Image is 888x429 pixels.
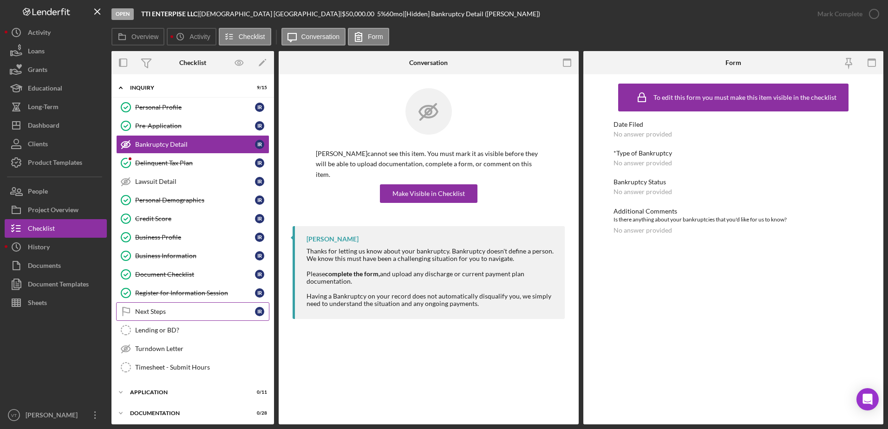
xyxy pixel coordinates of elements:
div: Checklist [179,59,206,66]
a: Document ChecklistIR [116,265,269,284]
a: Register for Information SessionIR [116,284,269,302]
div: Lending or BD? [135,326,269,334]
b: TTI ENTERPISE LLC [141,10,197,18]
a: Lawsuit DetailIR [116,172,269,191]
div: I R [255,233,264,242]
div: Educational [28,79,62,100]
div: Inquiry [130,85,244,91]
div: Conversation [409,59,448,66]
div: I R [255,177,264,186]
div: Document Templates [28,275,89,296]
a: Credit ScoreIR [116,209,269,228]
a: Lending or BD? [116,321,269,339]
button: Make Visible in Checklist [380,184,477,203]
button: Product Templates [5,153,107,172]
a: Turndown Letter [116,339,269,358]
div: Having a Bankruptcy on your record does not automatically disqualify you, we simply need to under... [307,292,555,307]
button: Grants [5,60,107,79]
div: History [28,238,50,259]
p: [PERSON_NAME] cannot see this item. You must mark it as visible before they will be able to uploa... [316,149,542,180]
div: I R [255,195,264,205]
div: Dashboard [28,116,59,137]
a: Document Templates [5,275,107,293]
button: Project Overview [5,201,107,219]
div: Activity [28,23,51,44]
div: Documents [28,256,61,277]
a: Pre-ApplicationIR [116,117,269,135]
div: Bankruptcy Detail [135,141,255,148]
div: Sheets [28,293,47,314]
button: Form [348,28,389,45]
button: Overview [111,28,164,45]
div: | [Hidden] Bankruptcy Detail ([PERSON_NAME]) [403,10,540,18]
div: Clients [28,135,48,156]
div: Register for Information Session [135,289,255,297]
div: Bankruptcy Status [614,178,854,186]
button: Checklist [219,28,271,45]
div: Mark Complete [817,5,862,23]
div: 9 / 15 [250,85,267,91]
div: Lawsuit Detail [135,178,255,185]
div: $50,000.00 [342,10,377,18]
div: Checklist [28,219,55,240]
div: I R [255,158,264,168]
div: Long-Term [28,97,59,118]
button: Conversation [281,28,346,45]
div: I R [255,307,264,316]
button: VT[PERSON_NAME] [5,406,107,424]
div: Personal Demographics [135,196,255,204]
div: 60 mo [386,10,403,18]
div: No answer provided [614,227,672,234]
button: Educational [5,79,107,97]
a: Business InformationIR [116,247,269,265]
div: No answer provided [614,130,672,138]
div: Business Profile [135,234,255,241]
div: I R [255,288,264,298]
a: Activity [5,23,107,42]
div: Document Checklist [135,271,255,278]
a: Checklist [5,219,107,238]
div: Personal Profile [135,104,255,111]
strong: complete the form, [325,270,380,278]
a: People [5,182,107,201]
button: Loans [5,42,107,60]
label: Checklist [239,33,265,40]
div: Project Overview [28,201,78,221]
label: Conversation [301,33,340,40]
label: Form [368,33,383,40]
div: Open [111,8,134,20]
div: [PERSON_NAME] [307,235,359,243]
a: Business ProfileIR [116,228,269,247]
button: Long-Term [5,97,107,116]
div: I R [255,103,264,112]
div: Application [130,390,244,395]
div: People [28,182,48,203]
div: 5 % [377,10,386,18]
div: 0 / 28 [250,410,267,416]
a: Sheets [5,293,107,312]
button: Dashboard [5,116,107,135]
div: 0 / 11 [250,390,267,395]
div: *Type of Bankruptcy [614,149,854,157]
label: Activity [189,33,210,40]
div: Next Steps [135,308,255,315]
button: Documents [5,256,107,275]
div: I R [255,140,264,149]
a: History [5,238,107,256]
a: Next StepsIR [116,302,269,321]
div: Timesheet - Submit Hours [135,364,269,371]
a: Delinquent Tax PlanIR [116,154,269,172]
a: Clients [5,135,107,153]
div: No answer provided [614,188,672,195]
div: Additional Comments [614,208,854,215]
div: [DEMOGRAPHIC_DATA] [GEOGRAPHIC_DATA] | [199,10,342,18]
div: | [141,10,199,18]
